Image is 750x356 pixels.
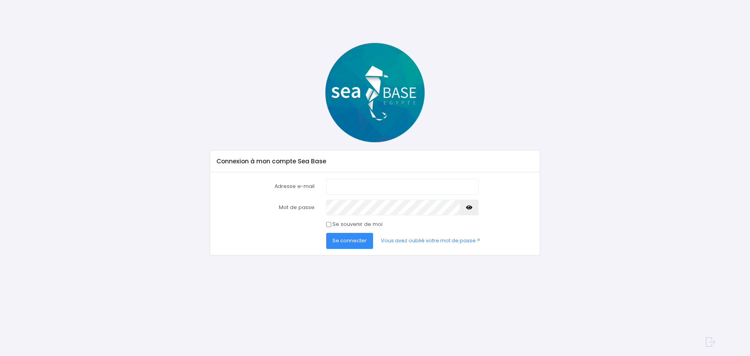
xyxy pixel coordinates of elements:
[326,233,373,249] button: Se connecter
[211,179,320,194] label: Adresse e-mail
[332,220,382,228] label: Se souvenir de moi
[332,237,367,244] span: Se connecter
[210,150,539,172] div: Connexion à mon compte Sea Base
[375,233,486,249] a: Vous avez oublié votre mot de passe ?
[211,200,320,215] label: Mot de passe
